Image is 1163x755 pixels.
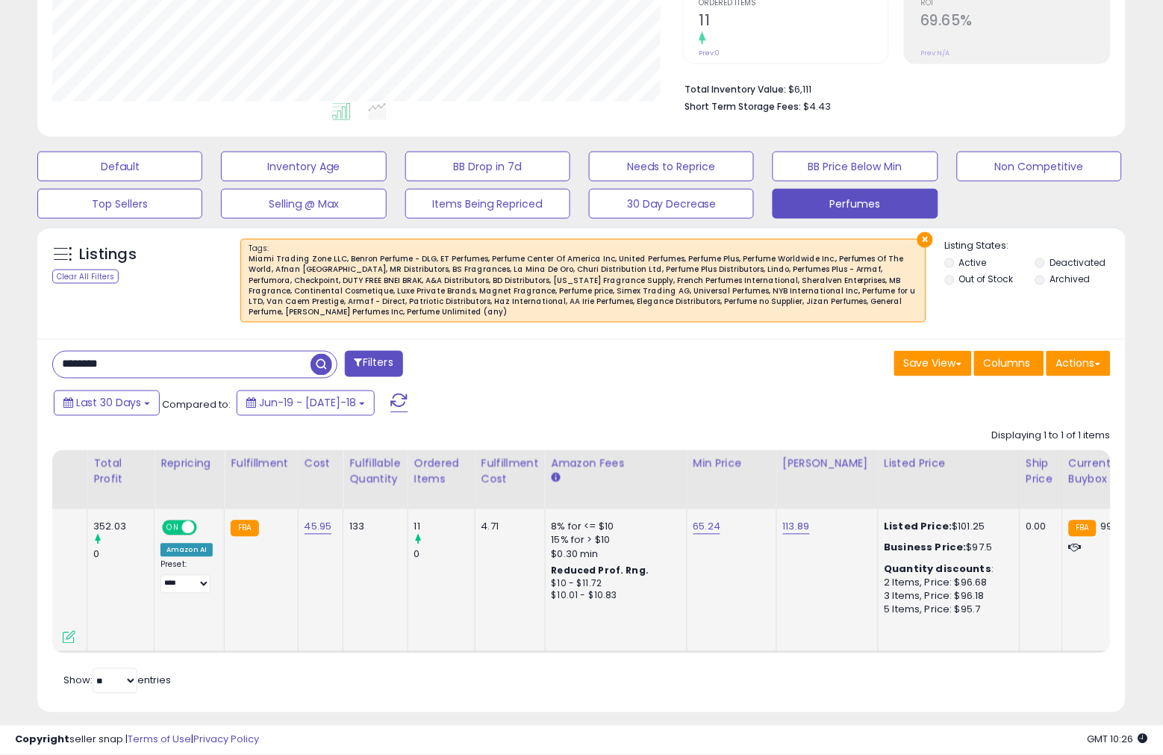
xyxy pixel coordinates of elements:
div: 133 [349,521,396,534]
a: 65.24 [693,520,721,535]
div: 4.71 [481,521,534,534]
div: Ordered Items [414,456,469,488]
div: 2 Items, Price: $96.68 [885,577,1008,590]
button: Save View [894,351,972,376]
button: 30 Day Decrease [589,189,754,219]
button: Columns [974,351,1044,376]
small: Prev: 0 [699,49,720,58]
span: Columns [984,356,1031,371]
div: 8% for <= $10 [552,521,676,534]
b: Short Term Storage Fees: [685,100,802,113]
div: Cost [305,456,337,472]
div: 3 Items, Price: $96.18 [885,590,1008,603]
label: Archived [1050,273,1090,285]
h2: 69.65% [920,12,1110,32]
small: FBA [1069,521,1097,537]
div: Min Price [693,456,770,472]
span: 99 [1100,520,1112,534]
div: Repricing [160,456,218,472]
div: $101.25 [885,521,1008,534]
small: Prev: N/A [920,49,950,58]
button: Filters [345,351,403,377]
div: seller snap | | [15,733,259,748]
b: Business Price: [885,541,967,555]
button: Inventory Age [221,152,386,181]
strong: Copyright [15,733,69,747]
div: $10 - $11.72 [552,578,676,591]
button: Items Being Repriced [405,189,570,219]
div: Current Buybox Price [1069,456,1146,488]
div: Total Profit [93,456,148,488]
label: Out of Stock [959,273,1014,285]
button: Actions [1047,351,1111,376]
div: 5 Items, Price: $95.7 [885,603,1008,617]
div: Listed Price [885,456,1014,472]
b: Reduced Prof. Rng. [552,565,649,577]
a: 45.95 [305,520,332,535]
span: Jun-19 - [DATE]-18 [259,396,356,411]
a: 113.89 [783,520,810,535]
button: × [917,232,933,248]
button: BB Drop in 7d [405,152,570,181]
a: Privacy Policy [193,733,259,747]
b: Total Inventory Value: [685,83,787,96]
span: OFF [195,522,219,535]
span: Compared to: [162,397,231,411]
div: $10.01 - $10.83 [552,590,676,603]
div: 0 [93,548,154,562]
small: Amazon Fees. [552,472,561,485]
div: : [885,563,1008,577]
button: Needs to Reprice [589,152,754,181]
div: Preset: [160,560,213,594]
label: Active [959,256,987,269]
span: Tags : [249,243,918,318]
div: Displaying 1 to 1 of 1 items [992,429,1111,444]
span: $4.43 [804,99,832,114]
div: Ship Price [1026,456,1056,488]
div: 11 [414,521,475,534]
button: Top Sellers [37,189,202,219]
li: $6,111 [685,79,1100,97]
span: 2025-08-18 10:26 GMT [1088,733,1148,747]
div: Fulfillable Quantity [349,456,401,488]
p: Listing States: [945,239,1126,253]
a: Terms of Use [128,733,191,747]
button: Default [37,152,202,181]
div: $0.30 min [552,548,676,562]
button: Perfumes [773,189,938,219]
span: ON [163,522,182,535]
div: $97.5 [885,541,1008,555]
button: Jun-19 - [DATE]-18 [237,391,375,416]
span: Last 30 Days [76,396,141,411]
b: Listed Price: [885,520,952,534]
div: Amazon AI [160,544,213,557]
span: Show: entries [63,674,171,688]
div: Clear All Filters [52,270,119,284]
b: Quantity discounts [885,562,992,577]
button: Last 30 Days [54,391,160,416]
div: Amazon Fees [552,456,681,472]
button: BB Price Below Min [773,152,938,181]
h2: 11 [699,12,889,32]
div: 0.00 [1026,521,1051,534]
div: Miami Trading Zone LLC, Benron Perfume - DLG, ET Perfumes, Perfume Center Of America Inc, United ... [249,254,918,318]
div: 352.03 [93,521,154,534]
div: Fulfillment Cost [481,456,539,488]
div: Fulfillment [231,456,291,472]
h5: Listings [79,244,137,265]
div: 15% for > $10 [552,534,676,547]
button: Non Competitive [957,152,1122,181]
button: Selling @ Max [221,189,386,219]
div: 0 [414,548,475,562]
label: Deactivated [1050,256,1106,269]
div: [PERSON_NAME] [783,456,872,472]
small: FBA [231,521,258,537]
